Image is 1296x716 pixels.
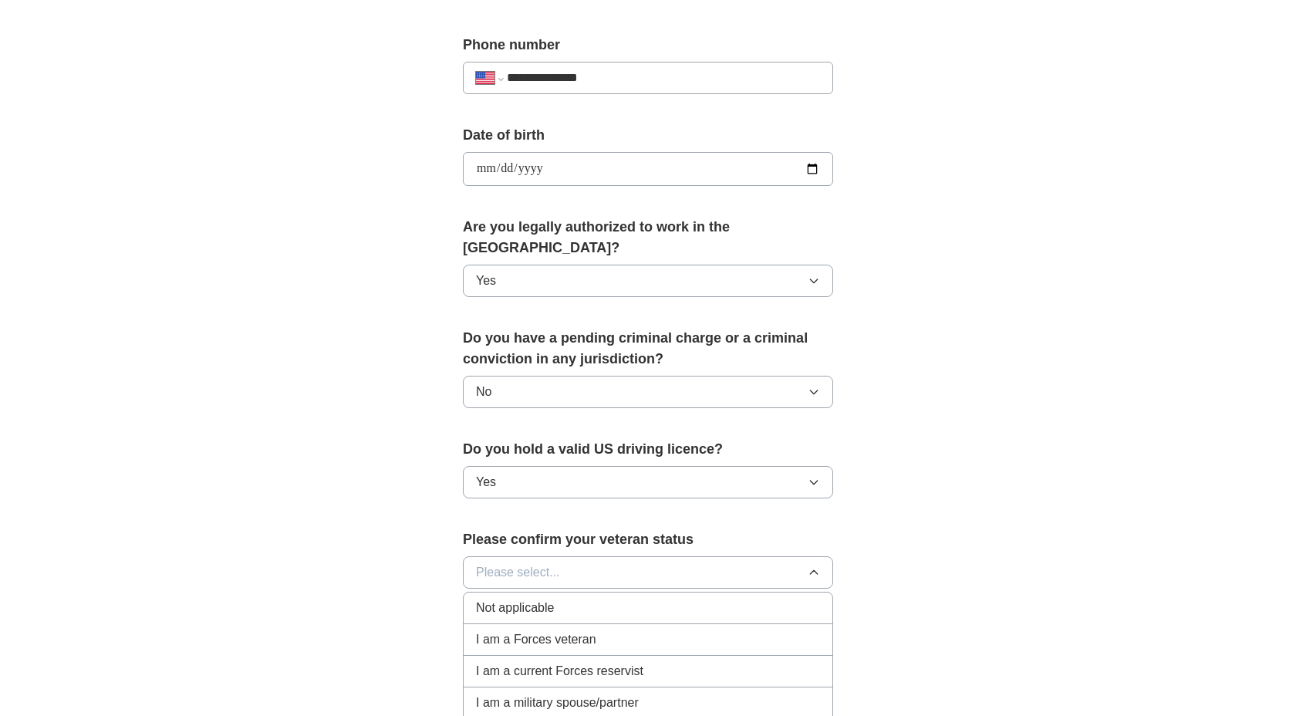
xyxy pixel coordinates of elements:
[476,383,491,401] span: No
[463,217,833,258] label: Are you legally authorized to work in the [GEOGRAPHIC_DATA]?
[476,694,639,712] span: I am a military spouse/partner
[463,265,833,297] button: Yes
[476,473,496,491] span: Yes
[463,328,833,370] label: Do you have a pending criminal charge or a criminal conviction in any jurisdiction?
[463,556,833,589] button: Please select...
[463,466,833,498] button: Yes
[476,599,554,617] span: Not applicable
[463,376,833,408] button: No
[476,630,596,649] span: I am a Forces veteran
[463,125,833,146] label: Date of birth
[463,439,833,460] label: Do you hold a valid US driving licence?
[476,563,560,582] span: Please select...
[476,272,496,290] span: Yes
[463,35,833,56] label: Phone number
[476,662,643,681] span: I am a current Forces reservist
[463,529,833,550] label: Please confirm your veteran status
